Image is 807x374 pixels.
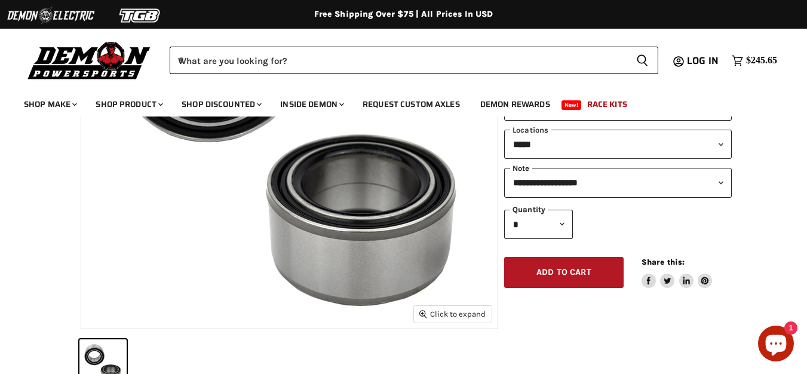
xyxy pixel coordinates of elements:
[504,130,732,159] select: keys
[24,39,155,81] img: Demon Powersports
[15,87,774,117] ul: Main menu
[642,257,685,266] span: Share this:
[173,92,269,117] a: Shop Discounted
[504,257,624,289] button: Add to cart
[682,56,726,66] a: Log in
[746,55,777,66] span: $245.65
[87,92,170,117] a: Shop Product
[627,47,658,74] button: Search
[15,92,84,117] a: Shop Make
[504,210,573,239] select: Quantity
[687,53,719,68] span: Log in
[642,257,713,289] aside: Share this:
[414,306,492,322] button: Click to expand
[561,100,582,110] span: New!
[170,47,627,74] input: When autocomplete results are available use up and down arrows to review and enter to select
[419,309,486,318] span: Click to expand
[726,52,783,69] a: $245.65
[578,92,636,117] a: Race Kits
[6,4,96,27] img: Demon Electric Logo 2
[271,92,351,117] a: Inside Demon
[471,92,559,117] a: Demon Rewards
[504,168,732,197] select: keys
[354,92,469,117] a: Request Custom Axles
[170,47,658,74] form: Product
[96,4,185,27] img: TGB Logo 2
[754,326,797,364] inbox-online-store-chat: Shopify online store chat
[536,267,591,277] span: Add to cart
